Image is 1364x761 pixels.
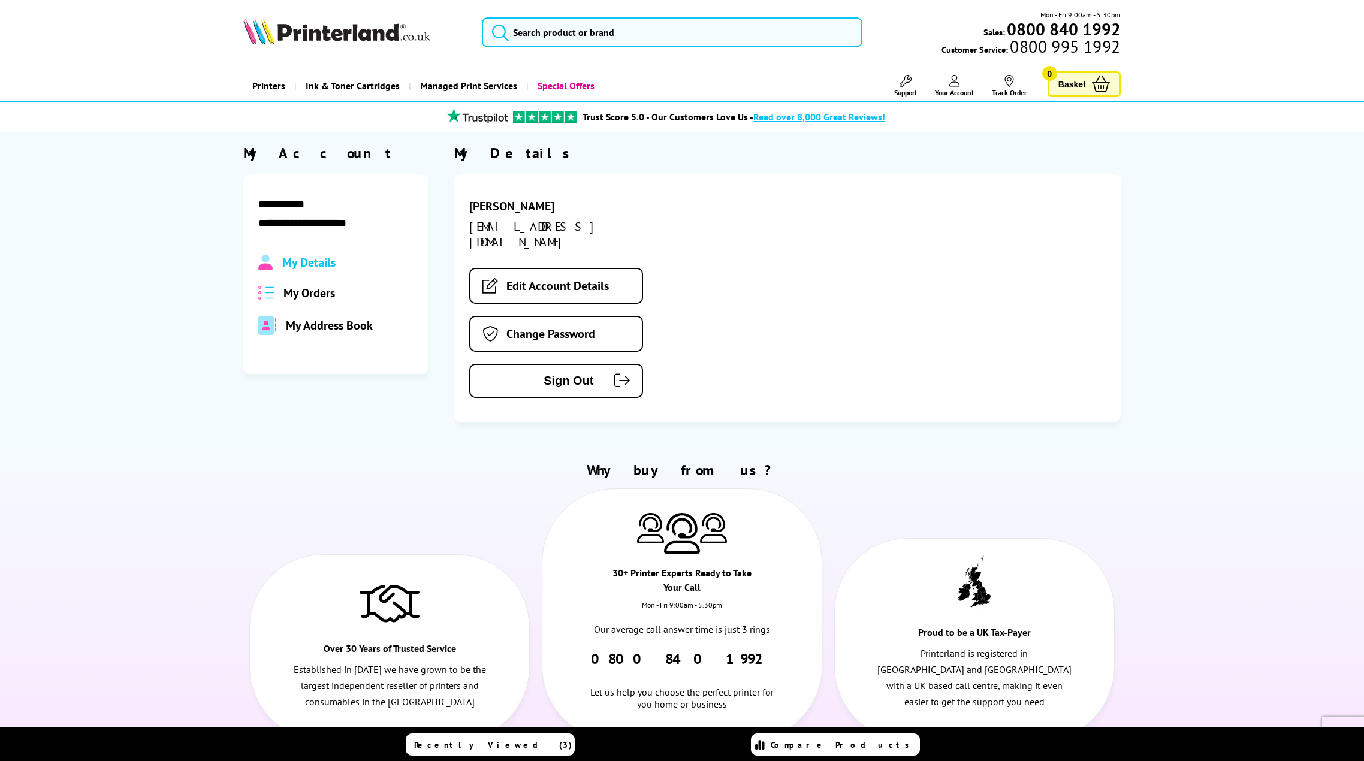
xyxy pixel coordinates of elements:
[469,219,680,250] div: [EMAIL_ADDRESS][DOMAIN_NAME]
[1040,9,1121,20] span: Mon - Fri 9:00am - 5:30pm
[286,318,373,333] span: My Address Book
[243,18,467,47] a: Printerland Logo
[584,621,780,638] p: Our average call answer time is just 3 rings
[320,641,460,662] div: Over 30 Years of Trusted Service
[894,75,917,97] a: Support
[258,286,274,300] img: all-order.svg
[406,733,575,756] a: Recently Viewed (3)
[243,18,430,44] img: Printerland Logo
[958,555,991,611] img: UK tax payer
[1008,41,1120,52] span: 0800 995 1992
[258,255,272,270] img: Profile.svg
[992,75,1027,97] a: Track Order
[1058,76,1086,92] span: Basket
[469,316,643,352] a: Change Password
[283,285,335,301] span: My Orders
[935,75,974,97] a: Your Account
[771,739,916,750] span: Compare Products
[904,625,1044,645] div: Proud to be a UK Tax-Payer
[1042,66,1057,81] span: 0
[294,71,409,101] a: Ink & Toner Cartridges
[488,374,594,388] span: Sign Out
[360,579,420,627] img: Trusted Service
[513,111,577,123] img: trustpilot rating
[753,111,885,123] span: Read over 8,000 Great Reviews!
[526,71,603,101] a: Special Offers
[941,41,1120,55] span: Customer Service:
[1005,23,1121,35] a: 0800 840 1992
[282,255,336,270] span: My Details
[591,650,772,668] a: 0800 840 1992
[583,111,885,123] a: Trust Score 5.0 - Our Customers Love Us -Read over 8,000 Great Reviews!
[1048,71,1121,97] a: Basket 0
[751,733,920,756] a: Compare Products
[454,144,1121,162] div: My Details
[637,513,664,543] img: Printer Experts
[542,600,822,621] div: Mon - Fri 9:00am - 5.30pm
[482,17,862,47] input: Search product or brand
[306,71,400,101] span: Ink & Toner Cartridges
[243,461,1120,479] h2: Why buy from us?
[441,108,513,123] img: trustpilot rating
[409,71,526,101] a: Managed Print Services
[469,198,680,214] div: [PERSON_NAME]
[983,26,1005,38] span: Sales:
[243,71,294,101] a: Printers
[700,513,727,543] img: Printer Experts
[584,668,780,710] div: Let us help you choose the perfect printer for you home or business
[1007,18,1121,40] b: 0800 840 1992
[414,739,572,750] span: Recently Viewed (3)
[877,645,1072,711] p: Printerland is registered in [GEOGRAPHIC_DATA] and [GEOGRAPHIC_DATA] with a UK based call centre,...
[469,268,643,304] a: Edit Account Details
[612,566,752,600] div: 30+ Printer Experts Ready to Take Your Call
[258,316,276,335] img: address-book-duotone-solid.svg
[292,662,487,711] p: Established in [DATE] we have grown to be the largest independent reseller of printers and consum...
[935,88,974,97] span: Your Account
[894,88,917,97] span: Support
[664,513,700,554] img: Printer Experts
[469,364,643,398] button: Sign Out
[243,144,427,162] div: My Account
